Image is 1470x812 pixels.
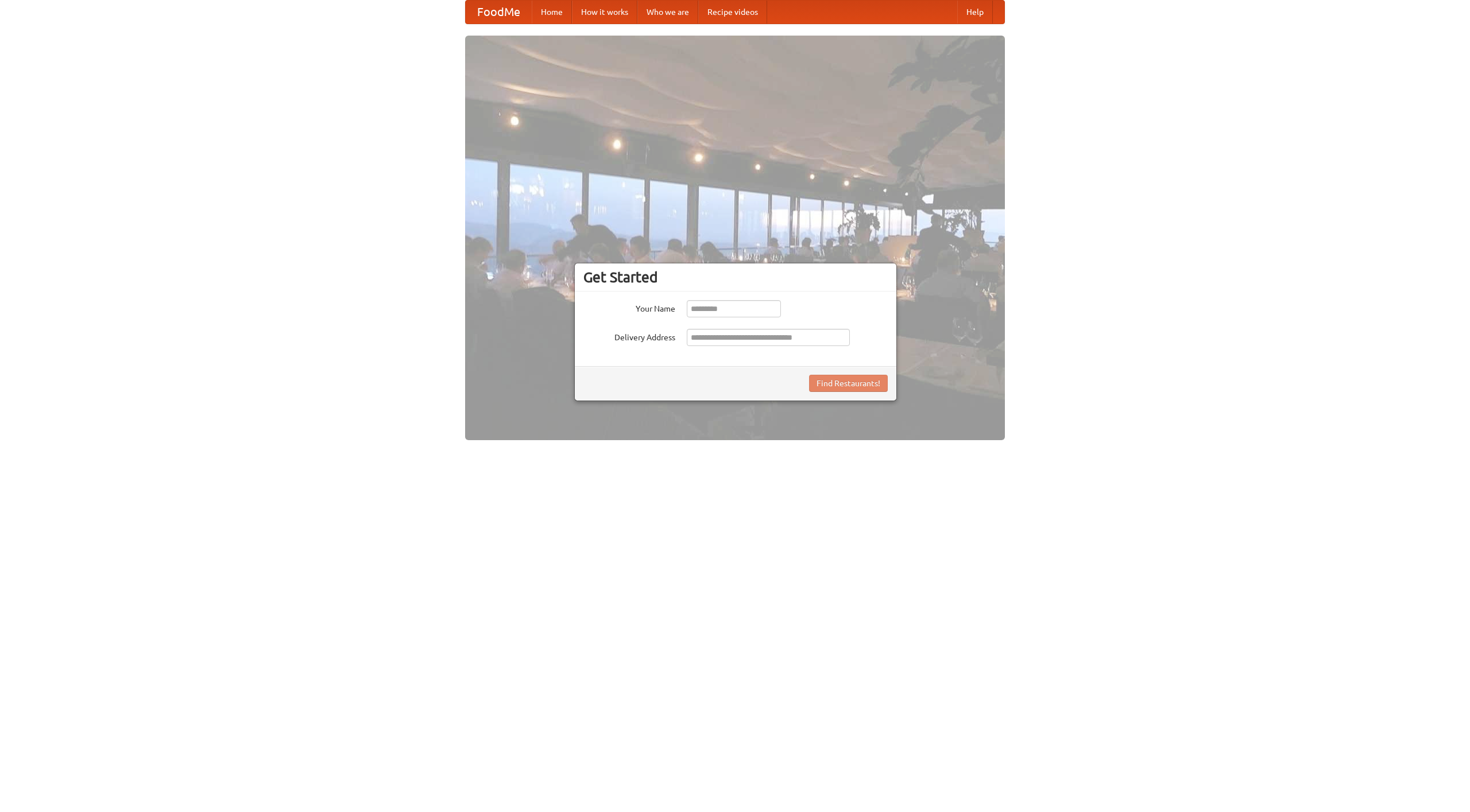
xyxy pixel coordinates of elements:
h3: Get Started [583,269,888,286]
label: Your Name [583,300,675,314]
label: Delivery Address [583,329,675,343]
a: How it works [572,1,637,24]
a: Help [957,1,993,24]
a: Home [532,1,572,24]
a: Who we are [637,1,698,24]
a: FoodMe [466,1,532,24]
a: Recipe videos [698,1,767,24]
button: Find Restaurants! [809,375,888,392]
